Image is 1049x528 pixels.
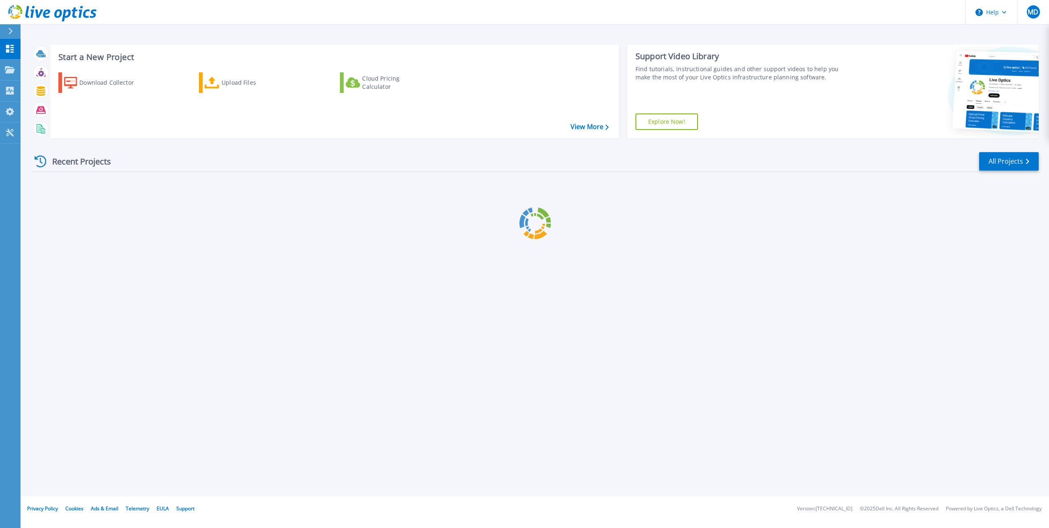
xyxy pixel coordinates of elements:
div: Download Collector [79,74,145,91]
a: Telemetry [126,505,149,512]
a: View More [571,123,609,131]
div: Support Video Library [635,51,848,62]
div: Cloud Pricing Calculator [362,74,428,91]
a: Ads & Email [91,505,118,512]
a: Cookies [65,505,83,512]
li: Version: [TECHNICAL_ID] [797,506,853,512]
span: MD [1028,9,1038,15]
a: Download Collector [58,72,150,93]
a: Support [176,505,194,512]
a: Cloud Pricing Calculator [340,72,432,93]
li: © 2025 Dell Inc. All Rights Reserved [860,506,938,512]
a: All Projects [979,152,1039,171]
div: Recent Projects [32,151,122,171]
div: Find tutorials, instructional guides and other support videos to help you make the most of your L... [635,65,848,81]
a: Upload Files [199,72,291,93]
li: Powered by Live Optics, a Dell Technology [946,506,1042,512]
a: EULA [157,505,169,512]
div: Upload Files [222,74,287,91]
h3: Start a New Project [58,53,608,62]
a: Privacy Policy [27,505,58,512]
a: Explore Now! [635,113,698,130]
